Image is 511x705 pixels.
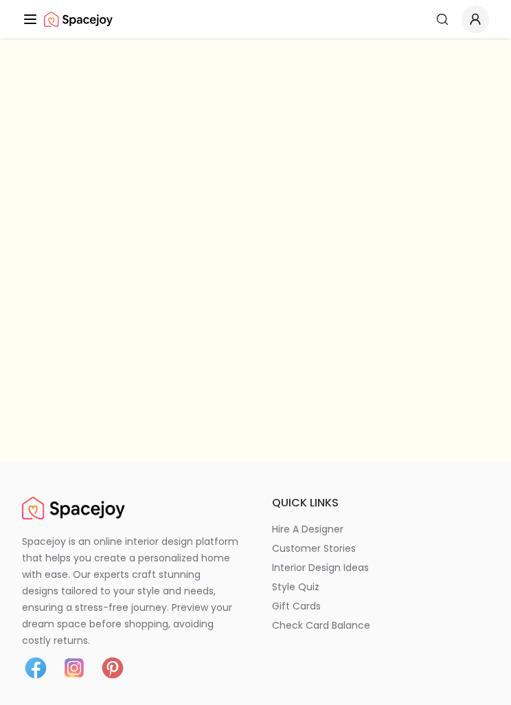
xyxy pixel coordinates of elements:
a: interior design ideas [272,561,489,574]
p: check card balance [272,618,370,632]
p: Spacejoy is an online interior design platform that helps you create a personalized home with eas... [22,533,239,649]
img: Spacejoy Logo [44,5,113,33]
a: check card balance [272,618,489,632]
p: interior design ideas [272,561,369,574]
a: gift cards [272,599,489,613]
a: customer stories [272,541,489,555]
img: Pinterest icon [99,654,126,682]
a: Spacejoy [22,495,125,522]
p: gift cards [272,599,321,613]
h6: quick links [272,495,489,511]
img: Spacejoy Logo [22,495,125,522]
p: customer stories [272,541,356,555]
a: Spacejoy [44,5,113,33]
img: Instagram icon [60,654,88,682]
a: hire a designer [272,522,489,536]
p: hire a designer [272,522,343,536]
img: Facebook icon [22,654,49,682]
a: style quiz [272,580,489,594]
p: style quiz [272,580,319,594]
